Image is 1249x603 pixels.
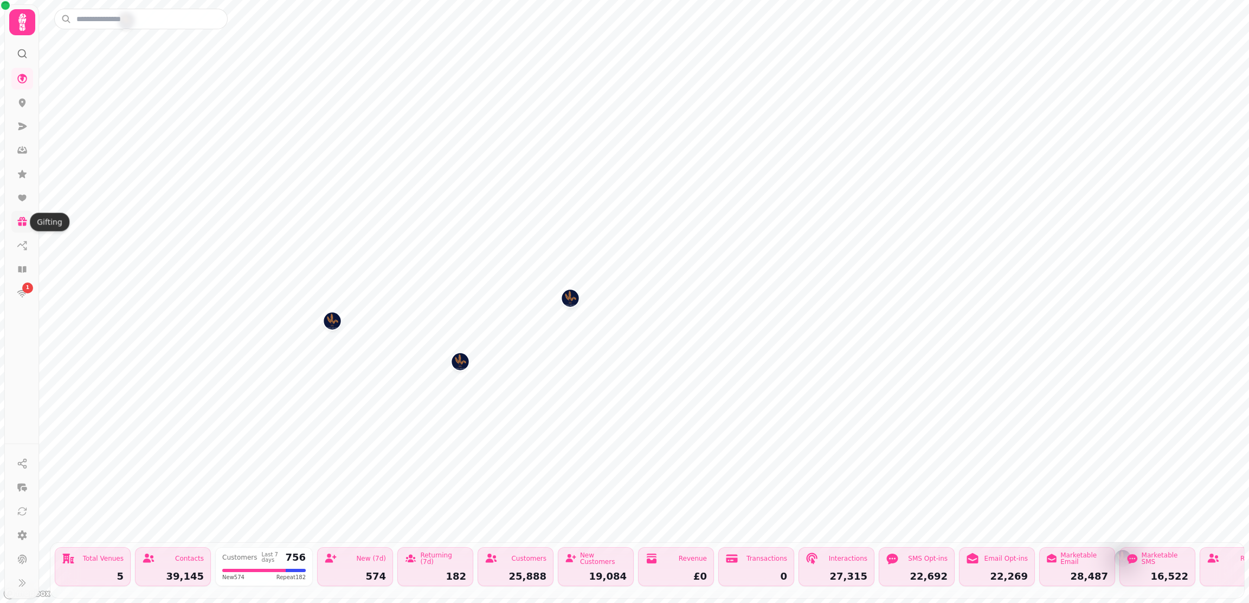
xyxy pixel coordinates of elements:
[565,572,627,581] div: 19,084
[276,573,306,581] span: Repeat 182
[452,353,469,374] div: Map marker
[1126,572,1188,581] div: 16,522
[324,312,341,333] div: Map marker
[1142,552,1188,565] div: Marketable SMS
[262,552,281,563] div: Last 7 days
[1060,552,1108,565] div: Marketable Email
[908,555,948,562] div: SMS Opt-ins
[404,572,466,581] div: 182
[562,290,579,310] div: Map marker
[324,312,341,330] button: Cygnus Group - Rake and Riddle
[222,554,257,561] div: Customers
[175,555,204,562] div: Contacts
[222,573,244,581] span: New 574
[580,552,627,565] div: New Customers
[83,555,124,562] div: Total Venues
[645,572,707,581] div: £0
[324,572,386,581] div: 574
[886,572,948,581] div: 22,692
[30,213,69,231] div: Gifting
[11,283,33,304] a: 1
[26,284,29,292] span: 1
[485,572,546,581] div: 25,888
[356,555,386,562] div: New (7d)
[746,555,787,562] div: Transactions
[562,290,579,307] button: Welsh House - Neath
[829,555,867,562] div: Interactions
[62,572,124,581] div: 5
[984,555,1028,562] div: Email Opt-ins
[1046,572,1108,581] div: 28,487
[966,572,1028,581] div: 22,269
[285,553,306,562] div: 756
[452,353,469,370] button: Welsh House -Swansea
[3,587,51,600] a: Mapbox logo
[679,555,707,562] div: Revenue
[511,555,546,562] div: Customers
[420,552,466,565] div: Returning (7d)
[806,572,867,581] div: 27,315
[142,572,204,581] div: 39,145
[725,572,787,581] div: 0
